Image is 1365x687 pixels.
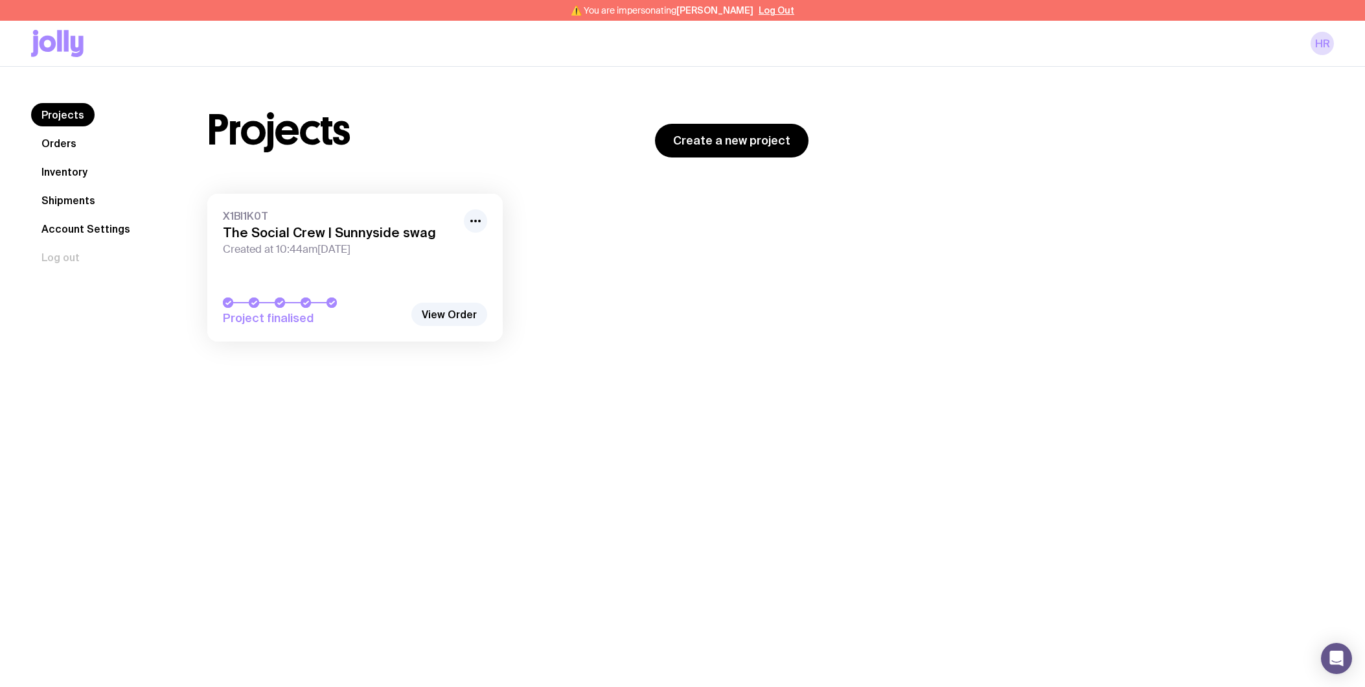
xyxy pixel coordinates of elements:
[571,5,753,16] span: ⚠️ You are impersonating
[676,5,753,16] span: [PERSON_NAME]
[31,103,95,126] a: Projects
[207,194,503,342] a: X1BI1K0TThe Social Crew | Sunnyside swagCreated at 10:44am[DATE]Project finalised
[31,246,90,269] button: Log out
[223,225,456,240] h3: The Social Crew | Sunnyside swag
[1311,32,1334,55] a: HR
[759,5,794,16] button: Log Out
[31,160,98,183] a: Inventory
[31,189,106,212] a: Shipments
[223,243,456,256] span: Created at 10:44am[DATE]
[223,209,456,222] span: X1BI1K0T
[223,310,404,326] span: Project finalised
[655,124,809,157] a: Create a new project
[31,132,87,155] a: Orders
[411,303,487,326] a: View Order
[1321,643,1352,674] div: Open Intercom Messenger
[31,217,141,240] a: Account Settings
[207,110,350,151] h1: Projects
